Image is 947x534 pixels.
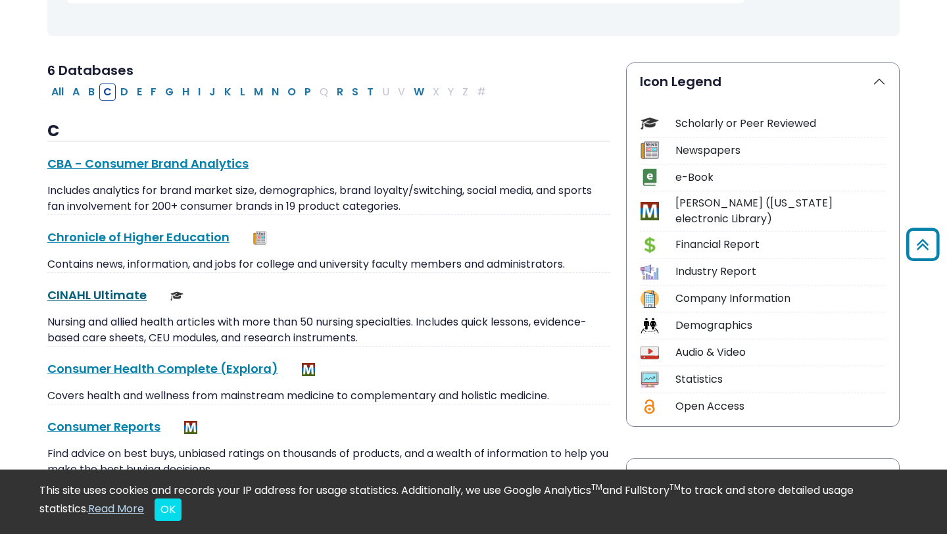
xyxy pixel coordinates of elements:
[641,344,658,362] img: Icon Audio & Video
[47,155,249,172] a: CBA - Consumer Brand Analytics
[641,141,658,159] img: Icon Newspapers
[47,360,278,377] a: Consumer Health Complete (Explora)
[155,498,182,521] button: Close
[348,84,362,101] button: Filter Results S
[268,84,283,101] button: Filter Results N
[675,345,886,360] div: Audio & Video
[253,231,266,245] img: Newspapers
[161,84,178,101] button: Filter Results G
[283,84,300,101] button: Filter Results O
[591,481,602,493] sup: TM
[47,61,134,80] span: 6 Databases
[88,501,144,516] a: Read More
[147,84,160,101] button: Filter Results F
[47,418,160,435] a: Consumer Reports
[675,237,886,253] div: Financial Report
[675,372,886,387] div: Statistics
[675,318,886,333] div: Demographics
[250,84,267,101] button: Filter Results M
[47,84,491,99] div: Alpha-list to filter by first letter of database name
[47,183,610,214] p: Includes analytics for brand market size, demographics, brand loyalty/switching, social media, an...
[133,84,146,101] button: Filter Results E
[641,317,658,335] img: Icon Demographics
[47,84,68,101] button: All
[220,84,235,101] button: Filter Results K
[641,236,658,254] img: Icon Financial Report
[675,143,886,158] div: Newspapers
[333,84,347,101] button: Filter Results R
[410,84,428,101] button: Filter Results W
[236,84,249,101] button: Filter Results L
[641,398,658,416] img: Icon Open Access
[669,481,681,493] sup: TM
[194,84,205,101] button: Filter Results I
[641,290,658,308] img: Icon Company Information
[99,84,116,101] button: Filter Results C
[47,314,610,346] p: Nursing and allied health articles with more than 50 nursing specialties. Includes quick lessons,...
[675,291,886,306] div: Company Information
[627,63,899,100] button: Icon Legend
[47,256,610,272] p: Contains news, information, and jobs for college and university faculty members and administrators.
[205,84,220,101] button: Filter Results J
[302,363,315,376] img: MeL (Michigan electronic Library)
[641,202,658,220] img: Icon MeL (Michigan electronic Library)
[39,483,908,521] div: This site uses cookies and records your IP address for usage statistics. Additionally, we use Goo...
[178,84,193,101] button: Filter Results H
[675,170,886,185] div: e-Book
[641,263,658,281] img: Icon Industry Report
[301,84,315,101] button: Filter Results P
[47,122,610,141] h3: C
[363,84,377,101] button: Filter Results T
[47,388,610,404] p: Covers health and wellness from mainstream medicine to complementary and holistic medicine.
[641,114,658,132] img: Icon Scholarly or Peer Reviewed
[47,229,230,245] a: Chronicle of Higher Education
[902,234,944,256] a: Back to Top
[47,446,610,477] p: Find advice on best buys, unbiased ratings on thousands of products, and a wealth of information ...
[170,289,183,303] img: Scholarly or Peer Reviewed
[675,116,886,132] div: Scholarly or Peer Reviewed
[641,168,658,186] img: Icon e-Book
[116,84,132,101] button: Filter Results D
[641,371,658,389] img: Icon Statistics
[675,399,886,414] div: Open Access
[627,459,899,496] button: ScienceDirect
[675,264,886,279] div: Industry Report
[184,421,197,434] img: MeL (Michigan electronic Library)
[68,84,84,101] button: Filter Results A
[675,195,886,227] div: [PERSON_NAME] ([US_STATE] electronic Library)
[47,287,147,303] a: CINAHL Ultimate
[84,84,99,101] button: Filter Results B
